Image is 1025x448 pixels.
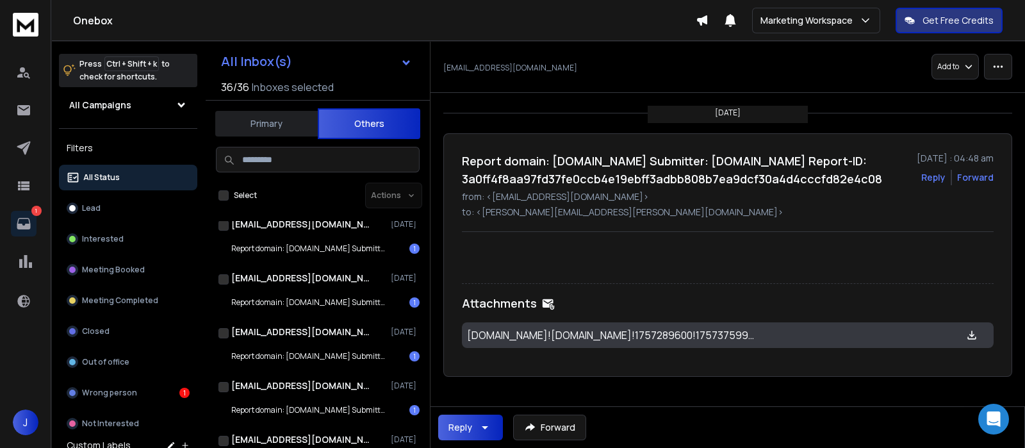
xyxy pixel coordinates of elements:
button: All Inbox(s) [211,49,422,74]
p: 1 [31,206,42,216]
p: Lead [82,203,101,213]
button: All Status [59,165,197,190]
p: Get Free Credits [922,14,994,27]
button: Interested [59,226,197,252]
span: 36 / 36 [221,79,249,95]
p: Interested [82,234,124,244]
p: [DATE] [391,273,420,283]
p: Add to [937,62,959,72]
h1: Onebox [73,13,696,28]
h1: [EMAIL_ADDRESS][DOMAIN_NAME] [231,433,372,446]
p: Report domain: [DOMAIN_NAME] Submitter: [DOMAIN_NAME] [231,351,385,361]
button: All Campaigns [59,92,197,118]
button: Reply [921,171,946,184]
div: 1 [409,244,420,254]
button: Primary [215,110,318,138]
p: [DATE] [715,108,741,118]
h3: Filters [59,139,197,157]
div: 1 [179,388,190,398]
label: Select [234,190,257,201]
h1: [EMAIL_ADDRESS][DOMAIN_NAME] [231,379,372,392]
p: Closed [82,326,110,336]
span: Ctrl + Shift + k [104,56,159,71]
p: to: <[PERSON_NAME][EMAIL_ADDRESS][PERSON_NAME][DOMAIN_NAME]> [462,206,994,219]
div: Reply [448,421,472,434]
div: Forward [957,171,994,184]
div: Open Intercom Messenger [978,404,1009,435]
h3: Inboxes selected [252,79,334,95]
div: 1 [409,297,420,308]
button: Not Interested [59,411,197,436]
p: [DATE] [391,219,420,229]
p: Report domain: [DOMAIN_NAME] Submitter: [DOMAIN_NAME] [231,297,385,308]
h1: Attachments [462,294,537,312]
p: Press to check for shortcuts. [79,58,170,83]
p: [EMAIL_ADDRESS][DOMAIN_NAME] [443,63,577,73]
p: Wrong person [82,388,137,398]
p: [DATE] [391,327,420,337]
button: Reply [438,415,503,440]
button: Wrong person1 [59,380,197,406]
div: 1 [409,405,420,415]
p: Meeting Booked [82,265,145,275]
button: Forward [513,415,586,440]
button: J [13,410,38,435]
h1: [EMAIL_ADDRESS][DOMAIN_NAME] [231,272,372,285]
p: All Status [83,172,120,183]
button: Get Free Credits [896,8,1003,33]
button: Out of office [59,349,197,375]
a: 1 [11,211,37,236]
p: Report domain: [DOMAIN_NAME] Submitter: [DOMAIN_NAME] [231,405,385,415]
p: [DATE] [391,381,420,391]
button: Others [318,108,420,139]
h1: All Inbox(s) [221,55,292,68]
button: Lead [59,195,197,221]
p: Report domain: [DOMAIN_NAME] Submitter: [DOMAIN_NAME] [231,244,385,254]
h1: [EMAIL_ADDRESS][DOMAIN_NAME] [231,326,372,338]
p: Out of office [82,357,129,367]
button: Meeting Completed [59,288,197,313]
h1: Report domain: [DOMAIN_NAME] Submitter: [DOMAIN_NAME] Report-ID: 3a0ff4f8aa97fd37fe0ccb4e19ebff3a... [462,152,909,188]
p: Meeting Completed [82,295,158,306]
div: 1 [409,351,420,361]
button: Closed [59,319,197,344]
p: Marketing Workspace [760,14,858,27]
img: logo [13,13,38,37]
p: [DOMAIN_NAME]![DOMAIN_NAME]!1757289600!1757375999!3a0ff4f8aa97fd37fe0ccb4e19ebff3adbb808b7ea9dcf3... [467,328,755,343]
h1: [EMAIL_ADDRESS][DOMAIN_NAME] [231,218,372,231]
p: [DATE] [391,435,420,445]
p: [DATE] : 04:48 am [917,152,994,165]
h1: All Campaigns [69,99,131,112]
p: from: <[EMAIL_ADDRESS][DOMAIN_NAME]> [462,190,994,203]
p: Not Interested [82,419,139,429]
button: Meeting Booked [59,257,197,283]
